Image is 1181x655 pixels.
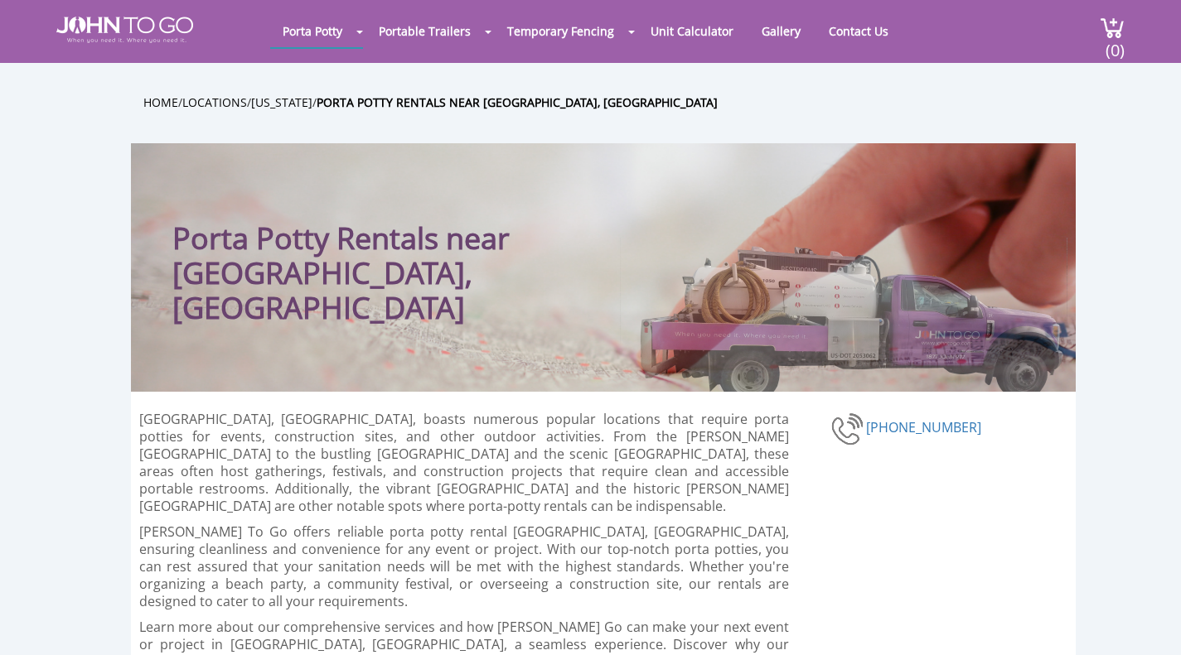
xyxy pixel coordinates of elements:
a: Gallery [749,15,813,47]
img: JOHN to go [56,17,193,43]
a: Temporary Fencing [495,15,627,47]
img: cart a [1100,17,1125,39]
button: Live Chat [1115,589,1181,655]
p: [GEOGRAPHIC_DATA], [GEOGRAPHIC_DATA], boasts numerous popular locations that require porta pottie... [139,411,790,515]
p: [PERSON_NAME] To Go offers reliable porta potty rental [GEOGRAPHIC_DATA], [GEOGRAPHIC_DATA], ensu... [139,523,790,610]
a: Porta Potty [270,15,355,47]
img: phone-number [831,411,866,447]
a: Porta Potty Rentals near [GEOGRAPHIC_DATA], [GEOGRAPHIC_DATA] [317,94,718,110]
a: [PHONE_NUMBER] [866,417,981,436]
a: [US_STATE] [251,94,312,110]
a: Home [143,94,178,110]
a: Contact Us [816,15,901,47]
a: Locations [182,94,247,110]
img: Truck [620,238,1067,392]
span: (0) [1105,26,1125,61]
h1: Porta Potty Rentals near [GEOGRAPHIC_DATA], [GEOGRAPHIC_DATA] [172,176,707,325]
ul: / / / [143,93,1088,112]
a: Portable Trailers [366,15,483,47]
a: Unit Calculator [638,15,746,47]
